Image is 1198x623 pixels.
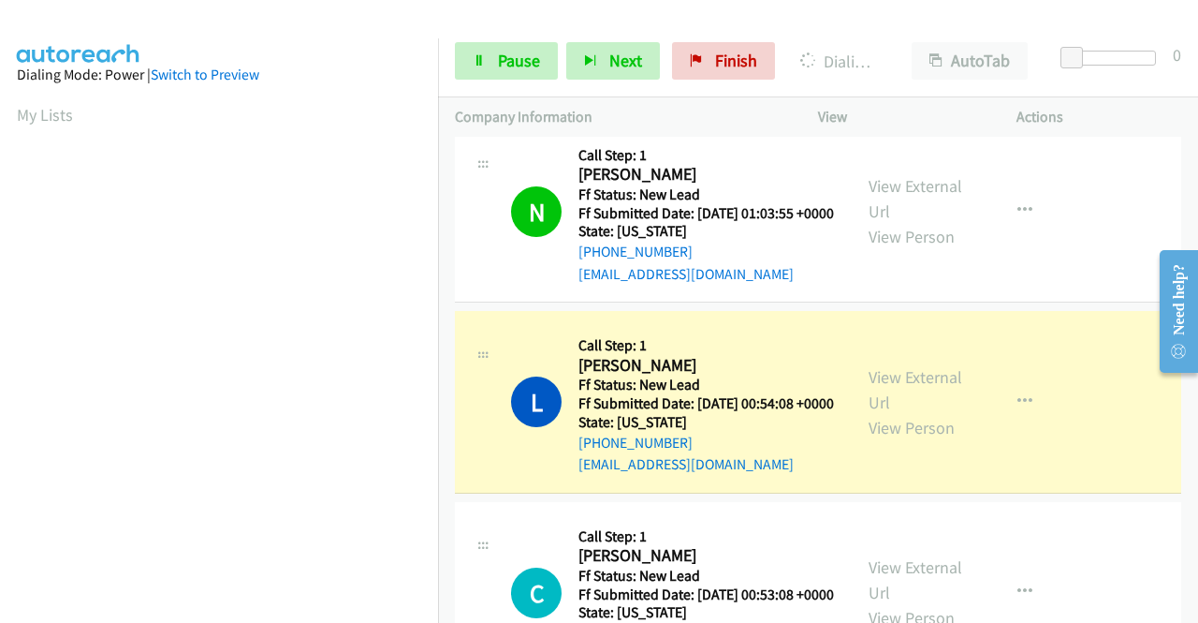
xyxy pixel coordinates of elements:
h5: Ff Status: New Lead [578,376,834,394]
span: Next [609,50,642,71]
h2: [PERSON_NAME] [578,545,828,567]
span: Pause [498,50,540,71]
a: View Person [869,226,955,247]
h5: State: [US_STATE] [578,603,834,622]
a: [PHONE_NUMBER] [578,434,693,452]
h5: Ff Submitted Date: [DATE] 00:54:08 +0000 [578,394,834,413]
a: View External Url [869,556,962,603]
h2: [PERSON_NAME] [578,355,828,377]
h1: L [511,377,562,427]
h1: N [511,186,562,237]
button: Next [566,42,660,80]
a: Switch to Preview [151,66,259,83]
a: Pause [455,42,558,80]
h5: Ff Status: New Lead [578,185,834,204]
div: 0 [1173,42,1181,67]
div: Delay between calls (in seconds) [1070,51,1156,66]
div: Dialing Mode: Power | [17,64,421,86]
a: Finish [672,42,775,80]
h5: Call Step: 1 [578,146,834,165]
a: [PHONE_NUMBER] [578,243,693,260]
a: [EMAIL_ADDRESS][DOMAIN_NAME] [578,455,794,473]
h5: Call Step: 1 [578,336,834,355]
h2: [PERSON_NAME] [578,164,828,185]
a: View External Url [869,366,962,413]
p: Actions [1016,106,1181,128]
h5: State: [US_STATE] [578,222,834,241]
p: View [818,106,983,128]
h5: State: [US_STATE] [578,413,834,432]
button: AutoTab [912,42,1028,80]
a: [EMAIL_ADDRESS][DOMAIN_NAME] [578,265,794,283]
iframe: Resource Center [1145,237,1198,386]
h5: Ff Submitted Date: [DATE] 01:03:55 +0000 [578,204,834,223]
h5: Call Step: 1 [578,527,834,546]
h5: Ff Submitted Date: [DATE] 00:53:08 +0000 [578,586,834,604]
a: View Person [869,417,955,438]
h5: Ff Status: New Lead [578,567,834,586]
div: The call is yet to be attempted [511,568,562,618]
p: Dialing [PERSON_NAME] [800,49,878,74]
a: View External Url [869,175,962,222]
a: My Lists [17,104,73,126]
span: Finish [715,50,757,71]
h1: C [511,568,562,618]
p: Company Information [455,106,784,128]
